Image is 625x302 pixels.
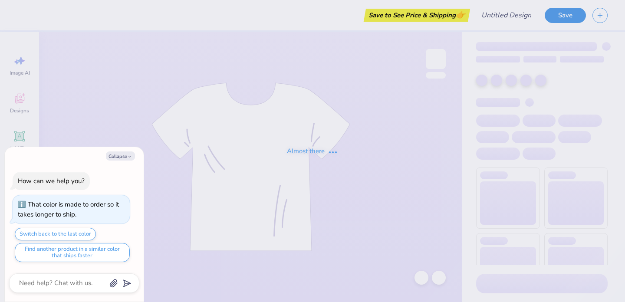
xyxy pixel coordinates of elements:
[18,200,119,219] div: That color is made to order so it takes longer to ship.
[106,151,135,161] button: Collapse
[287,146,338,156] div: Almost there
[15,243,130,262] button: Find another product in a similar color that ships faster
[15,228,96,240] button: Switch back to the last color
[18,177,85,185] div: How can we help you?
